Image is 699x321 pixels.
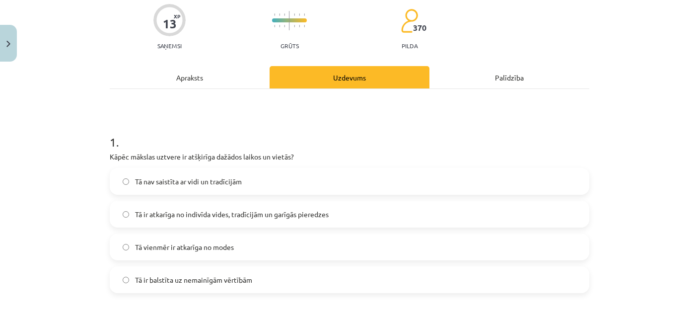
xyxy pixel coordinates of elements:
[270,66,429,88] div: Uzdevums
[413,23,426,32] span: 370
[279,25,280,27] img: icon-short-line-57e1e144782c952c97e751825c79c345078a6d821885a25fce030b3d8c18986b.svg
[123,211,129,218] input: Tā ir atkarīga no indivīda vides, tradīcijām un garīgās pieredzes
[123,277,129,283] input: Tā ir balstīta uz nemainīgām vērtībām
[304,25,305,27] img: icon-short-line-57e1e144782c952c97e751825c79c345078a6d821885a25fce030b3d8c18986b.svg
[402,42,418,49] p: pilda
[123,178,129,185] input: Tā nav saistīta ar vidi un tradīcijām
[274,13,275,16] img: icon-short-line-57e1e144782c952c97e751825c79c345078a6d821885a25fce030b3d8c18986b.svg
[135,275,252,285] span: Tā ir balstīta uz nemainīgām vērtībām
[135,176,242,187] span: Tā nav saistīta ar vidi un tradīcijām
[294,13,295,16] img: icon-short-line-57e1e144782c952c97e751825c79c345078a6d821885a25fce030b3d8c18986b.svg
[153,42,186,49] p: Saņemsi
[123,244,129,250] input: Tā vienmēr ir atkarīga no modes
[401,8,418,33] img: students-c634bb4e5e11cddfef0936a35e636f08e4e9abd3cc4e673bd6f9a4125e45ecb1.svg
[299,25,300,27] img: icon-short-line-57e1e144782c952c97e751825c79c345078a6d821885a25fce030b3d8c18986b.svg
[289,11,290,30] img: icon-long-line-d9ea69661e0d244f92f715978eff75569469978d946b2353a9bb055b3ed8787d.svg
[280,42,299,49] p: Grūts
[299,13,300,16] img: icon-short-line-57e1e144782c952c97e751825c79c345078a6d821885a25fce030b3d8c18986b.svg
[284,25,285,27] img: icon-short-line-57e1e144782c952c97e751825c79c345078a6d821885a25fce030b3d8c18986b.svg
[274,25,275,27] img: icon-short-line-57e1e144782c952c97e751825c79c345078a6d821885a25fce030b3d8c18986b.svg
[110,118,589,149] h1: 1 .
[163,17,177,31] div: 13
[284,13,285,16] img: icon-short-line-57e1e144782c952c97e751825c79c345078a6d821885a25fce030b3d8c18986b.svg
[110,152,589,162] p: Kāpēc mākslas uztvere ir atšķirīga dažādos laikos un vietās?
[135,242,234,252] span: Tā vienmēr ir atkarīga no modes
[174,13,180,19] span: XP
[294,25,295,27] img: icon-short-line-57e1e144782c952c97e751825c79c345078a6d821885a25fce030b3d8c18986b.svg
[110,66,270,88] div: Apraksts
[429,66,589,88] div: Palīdzība
[279,13,280,16] img: icon-short-line-57e1e144782c952c97e751825c79c345078a6d821885a25fce030b3d8c18986b.svg
[6,41,10,47] img: icon-close-lesson-0947bae3869378f0d4975bcd49f059093ad1ed9edebbc8119c70593378902aed.svg
[135,209,329,220] span: Tā ir atkarīga no indivīda vides, tradīcijām un garīgās pieredzes
[304,13,305,16] img: icon-short-line-57e1e144782c952c97e751825c79c345078a6d821885a25fce030b3d8c18986b.svg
